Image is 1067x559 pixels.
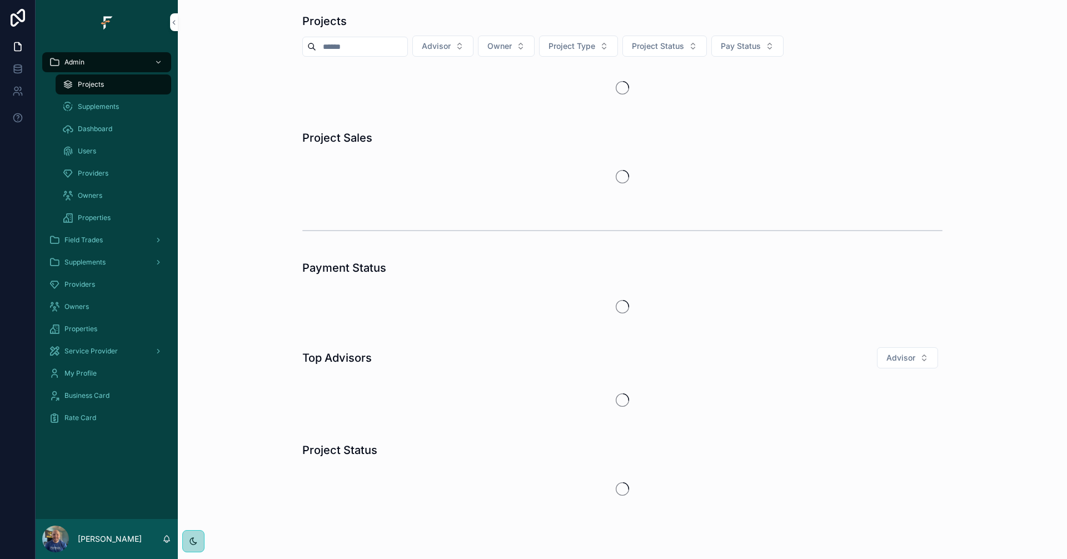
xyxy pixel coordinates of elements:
[78,147,96,156] span: Users
[42,341,171,361] a: Service Provider
[56,74,171,94] a: Projects
[64,325,97,333] span: Properties
[98,13,116,31] img: App logo
[64,236,103,244] span: Field Trades
[302,13,347,29] h1: Projects
[487,41,512,52] span: Owner
[56,119,171,139] a: Dashboard
[56,163,171,183] a: Providers
[302,442,377,458] h1: Project Status
[42,52,171,72] a: Admin
[302,260,386,276] h1: Payment Status
[42,230,171,250] a: Field Trades
[78,533,142,545] p: [PERSON_NAME]
[42,297,171,317] a: Owners
[711,36,784,57] button: Select Button
[42,386,171,406] a: Business Card
[64,347,118,356] span: Service Provider
[549,41,595,52] span: Project Type
[478,36,535,57] button: Select Button
[78,191,102,200] span: Owners
[721,41,761,52] span: Pay Status
[64,302,89,311] span: Owners
[78,169,108,178] span: Providers
[42,408,171,428] a: Rate Card
[877,347,938,368] button: Select Button
[56,208,171,228] a: Properties
[64,258,106,267] span: Supplements
[64,413,96,422] span: Rate Card
[56,97,171,117] a: Supplements
[412,36,473,57] button: Select Button
[422,41,451,52] span: Advisor
[302,350,372,366] h1: Top Advisors
[64,280,95,289] span: Providers
[302,130,372,146] h1: Project Sales
[56,141,171,161] a: Users
[78,80,104,89] span: Projects
[64,58,84,67] span: Admin
[42,363,171,383] a: My Profile
[622,36,707,57] button: Select Button
[56,186,171,206] a: Owners
[78,213,111,222] span: Properties
[78,124,112,133] span: Dashboard
[539,36,618,57] button: Select Button
[42,274,171,295] a: Providers
[42,252,171,272] a: Supplements
[64,369,97,378] span: My Profile
[42,319,171,339] a: Properties
[78,102,119,111] span: Supplements
[886,352,915,363] span: Advisor
[64,391,109,400] span: Business Card
[36,44,178,442] div: scrollable content
[632,41,684,52] span: Project Status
